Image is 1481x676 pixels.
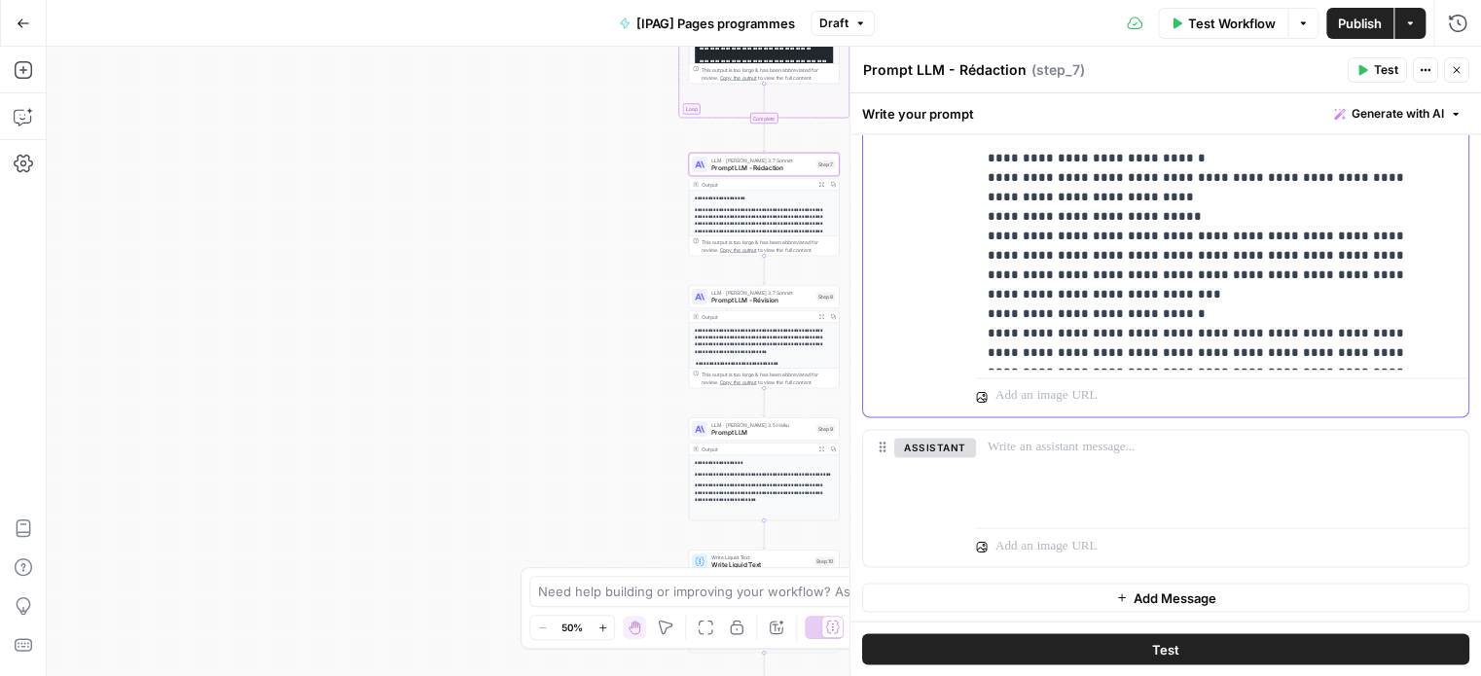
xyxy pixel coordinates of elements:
[702,238,835,254] div: This output is too large & has been abbreviated for review. to view the full content.
[711,560,811,570] span: Write Liquid Text
[763,520,766,549] g: Edge from step_9 to step_10
[1188,14,1276,33] span: Test Workflow
[850,93,1481,133] div: Write your prompt
[720,75,757,81] span: Copy the output
[750,113,778,124] div: Complete
[816,293,835,302] div: Step 8
[1338,14,1382,33] span: Publish
[711,163,813,173] span: Prompt LLM - Rédaction
[1158,8,1287,39] button: Test Workflow
[1352,105,1444,123] span: Generate with AI
[711,289,813,297] span: LLM · [PERSON_NAME] 3.7 Sonnet
[816,425,835,434] div: Step 9
[862,583,1469,612] button: Add Message
[763,388,766,416] g: Edge from step_8 to step_9
[636,14,795,33] span: [IPAG] Pages programmes
[1326,101,1469,126] button: Generate with AI
[1374,61,1398,79] span: Test
[607,8,807,39] button: [IPAG] Pages programmes
[1031,60,1085,80] span: ( step_7 )
[561,620,583,635] span: 50%
[711,428,813,438] span: Prompt LLM
[763,256,766,284] g: Edge from step_7 to step_8
[1348,57,1407,83] button: Test
[862,633,1469,664] button: Test
[702,371,835,386] div: This output is too large & has been abbreviated for review. to view the full content.
[814,557,835,566] div: Step 10
[702,313,813,321] div: Output
[1326,8,1393,39] button: Publish
[1152,639,1179,658] span: Test
[763,124,766,152] g: Edge from step_3-iteration-end to step_7
[711,553,811,561] span: Write Liquid Text
[819,15,849,32] span: Draft
[711,421,813,429] span: LLM · [PERSON_NAME] 3.5 Haiku
[720,247,757,253] span: Copy the output
[702,181,813,189] div: Output
[811,11,875,36] button: Draft
[816,160,835,169] div: Step 7
[863,60,1027,80] textarea: Prompt LLM - Rédaction
[711,296,813,305] span: Prompt LLM - Révision
[702,66,835,82] div: This output is too large & has been abbreviated for review. to view the full content.
[711,157,813,164] span: LLM · [PERSON_NAME] 3.7 Sonnet
[702,445,813,453] div: Output
[689,113,840,124] div: Complete
[863,430,960,566] div: assistant
[720,379,757,385] span: Copy the output
[894,438,976,457] button: assistant
[1133,587,1215,607] span: Add Message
